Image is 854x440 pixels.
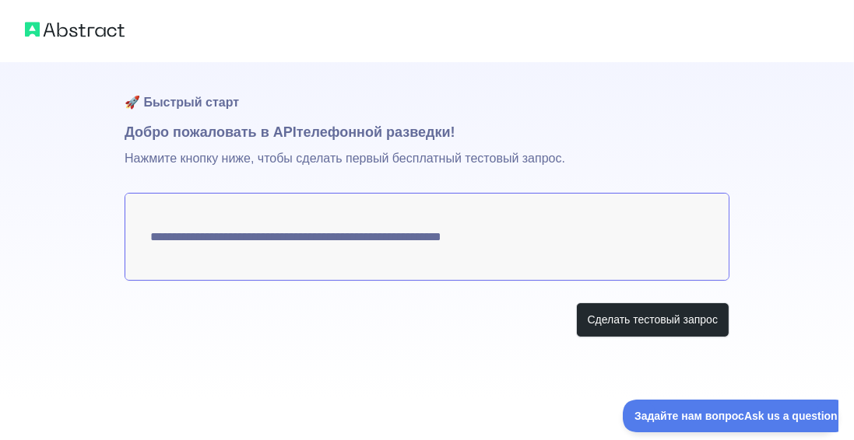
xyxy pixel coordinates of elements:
[297,124,451,140] font: телефонной разведки
[125,124,297,140] font: Добро пожаловать в API
[125,152,565,165] font: Нажмите кнопку ниже, чтобы сделать первый бесплатный тестовый запрос.
[451,124,455,140] font: !
[576,302,730,337] button: Сделать тестовый запрос
[25,19,125,40] img: Абстрактный логотип
[588,313,719,326] font: Сделать тестовый запрос
[125,96,239,109] font: 🚀 Быстрый старт
[623,400,838,432] iframe: Переключить поддержку клиентов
